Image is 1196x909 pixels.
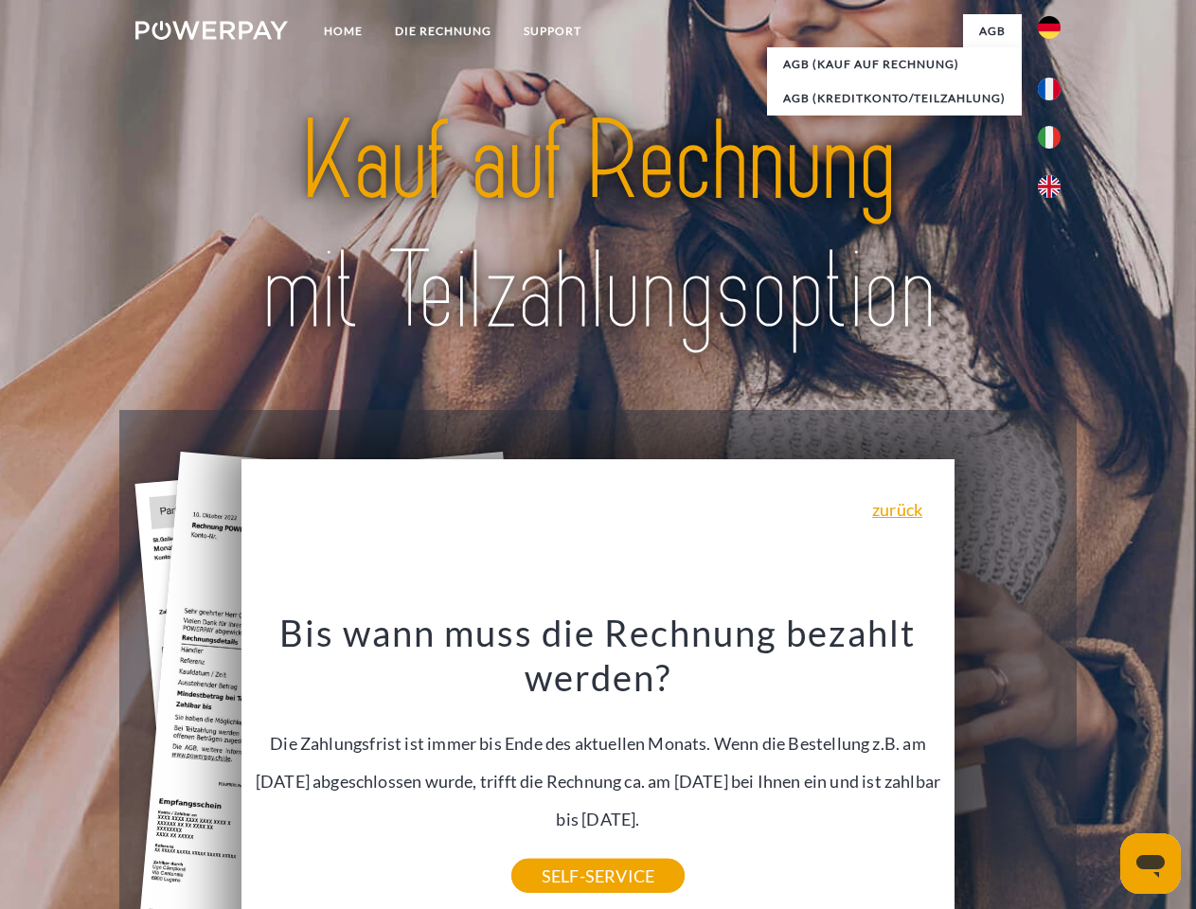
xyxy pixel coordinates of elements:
[511,859,685,893] a: SELF-SERVICE
[767,47,1022,81] a: AGB (Kauf auf Rechnung)
[1120,833,1181,894] iframe: Schaltfläche zum Öffnen des Messaging-Fensters
[1038,16,1061,39] img: de
[379,14,508,48] a: DIE RECHNUNG
[181,91,1015,363] img: title-powerpay_de.svg
[253,610,944,876] div: Die Zahlungsfrist ist immer bis Ende des aktuellen Monats. Wenn die Bestellung z.B. am [DATE] abg...
[872,501,922,518] a: zurück
[963,14,1022,48] a: agb
[1038,78,1061,100] img: fr
[253,610,944,701] h3: Bis wann muss die Rechnung bezahlt werden?
[1038,175,1061,198] img: en
[508,14,598,48] a: SUPPORT
[135,21,288,40] img: logo-powerpay-white.svg
[308,14,379,48] a: Home
[1038,126,1061,149] img: it
[767,81,1022,116] a: AGB (Kreditkonto/Teilzahlung)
